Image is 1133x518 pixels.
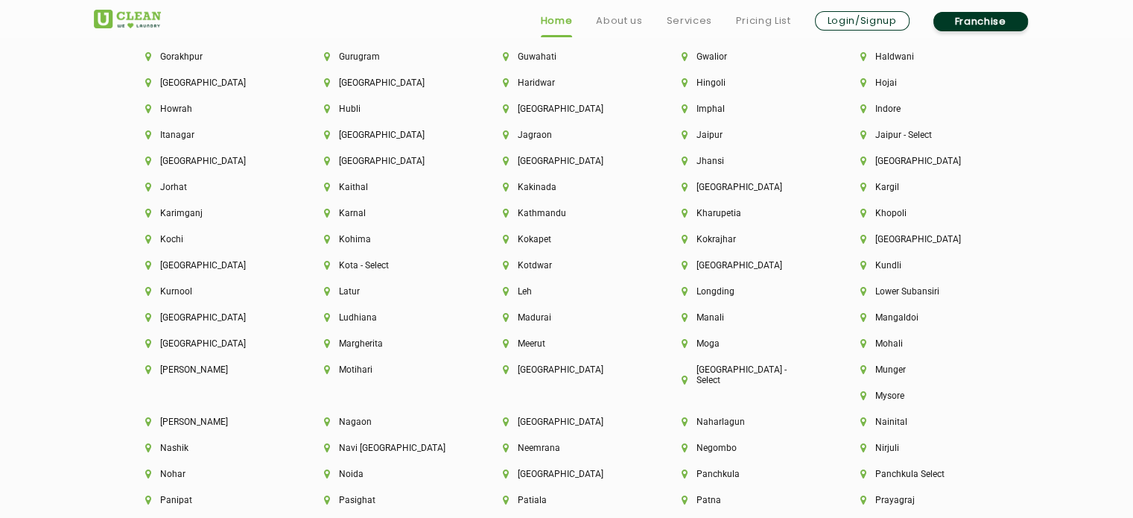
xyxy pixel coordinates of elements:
[145,156,273,166] li: [GEOGRAPHIC_DATA]
[596,12,642,30] a: About us
[324,130,452,140] li: [GEOGRAPHIC_DATA]
[860,338,988,349] li: Mohali
[503,312,631,323] li: Madurai
[324,208,452,218] li: Karnal
[503,156,631,166] li: [GEOGRAPHIC_DATA]
[503,51,631,62] li: Guwahati
[860,182,988,192] li: Kargil
[503,260,631,271] li: Kotdwar
[860,234,988,244] li: [GEOGRAPHIC_DATA]
[860,469,988,479] li: Panchkula Select
[324,443,452,453] li: Navi [GEOGRAPHIC_DATA]
[541,12,573,30] a: Home
[503,78,631,88] li: Haridwar
[145,78,273,88] li: [GEOGRAPHIC_DATA]
[860,104,988,114] li: Indore
[145,208,273,218] li: Karimganj
[682,495,810,505] li: Patna
[860,156,988,166] li: [GEOGRAPHIC_DATA]
[933,12,1028,31] a: Franchise
[145,469,273,479] li: Nohar
[682,156,810,166] li: Jhansi
[324,495,452,505] li: Pasighat
[503,130,631,140] li: Jagraon
[145,104,273,114] li: Howrah
[324,156,452,166] li: [GEOGRAPHIC_DATA]
[860,417,988,427] li: Nainital
[324,338,452,349] li: Margherita
[682,130,810,140] li: Jaipur
[682,338,810,349] li: Moga
[860,286,988,297] li: Lower Subansiri
[503,443,631,453] li: Neemrana
[145,364,273,375] li: [PERSON_NAME]
[682,469,810,479] li: Panchkula
[666,12,711,30] a: Services
[815,11,910,31] a: Login/Signup
[682,51,810,62] li: Gwalior
[682,286,810,297] li: Longding
[145,338,273,349] li: [GEOGRAPHIC_DATA]
[682,443,810,453] li: Negombo
[682,417,810,427] li: Naharlagun
[145,495,273,505] li: Panipat
[145,260,273,271] li: [GEOGRAPHIC_DATA]
[860,260,988,271] li: Kundli
[682,364,810,385] li: [GEOGRAPHIC_DATA] - Select
[860,443,988,453] li: Nirjuli
[682,208,810,218] li: Kharupetia
[145,286,273,297] li: Kurnool
[503,469,631,479] li: [GEOGRAPHIC_DATA]
[503,286,631,297] li: Leh
[324,234,452,244] li: Kohima
[860,51,988,62] li: Haldwani
[682,312,810,323] li: Manali
[503,208,631,218] li: Kathmandu
[503,338,631,349] li: Meerut
[324,260,452,271] li: Kota - Select
[503,104,631,114] li: [GEOGRAPHIC_DATA]
[145,312,273,323] li: [GEOGRAPHIC_DATA]
[324,417,452,427] li: Nagaon
[145,182,273,192] li: Jorhat
[503,364,631,375] li: [GEOGRAPHIC_DATA]
[145,130,273,140] li: Itanagar
[324,104,452,114] li: Hubli
[682,104,810,114] li: Imphal
[503,234,631,244] li: Kokapet
[324,78,452,88] li: [GEOGRAPHIC_DATA]
[682,78,810,88] li: Hingoli
[503,182,631,192] li: Kakinada
[860,391,988,401] li: Mysore
[736,12,791,30] a: Pricing List
[682,182,810,192] li: [GEOGRAPHIC_DATA]
[860,364,988,375] li: Munger
[324,286,452,297] li: Latur
[503,417,631,427] li: [GEOGRAPHIC_DATA]
[145,443,273,453] li: Nashik
[94,10,161,28] img: UClean Laundry and Dry Cleaning
[860,312,988,323] li: Mangaldoi
[145,417,273,427] li: [PERSON_NAME]
[682,234,810,244] li: Kokrajhar
[860,208,988,218] li: Khopoli
[145,51,273,62] li: Gorakhpur
[324,182,452,192] li: Kaithal
[860,78,988,88] li: Hojai
[324,364,452,375] li: Motihari
[682,260,810,271] li: [GEOGRAPHIC_DATA]
[860,130,988,140] li: Jaipur - Select
[324,51,452,62] li: Gurugram
[145,234,273,244] li: Kochi
[503,495,631,505] li: Patiala
[324,469,452,479] li: Noida
[324,312,452,323] li: Ludhiana
[860,495,988,505] li: Prayagraj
